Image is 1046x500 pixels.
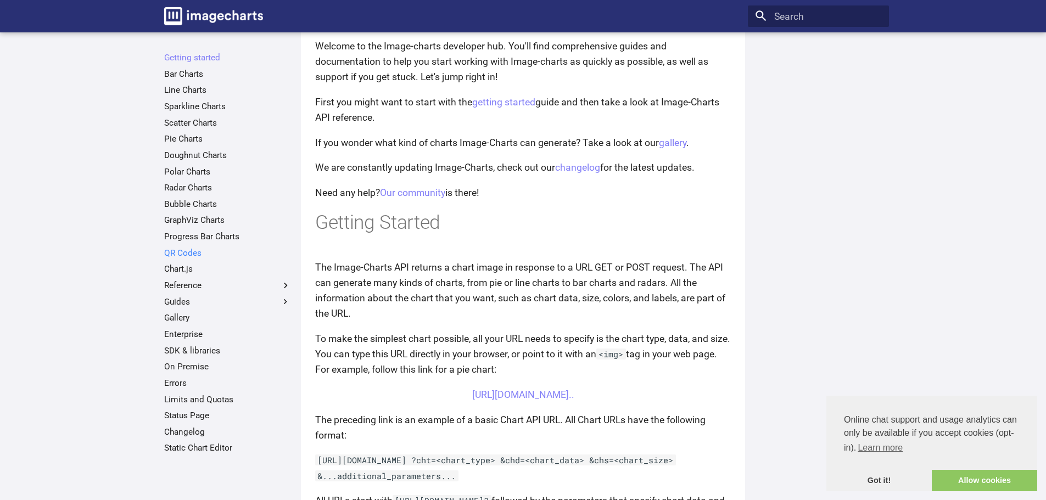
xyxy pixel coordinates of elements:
[315,454,676,481] code: [URL][DOMAIN_NAME] ?cht=<chart_type> &chd=<chart_data> &chs=<chart_size> &...additional_parameter...
[164,312,291,323] a: Gallery
[164,394,291,405] a: Limits and Quotas
[315,185,731,200] p: Need any help? is there!
[315,331,731,377] p: To make the simplest chart possible, all your URL needs to specify is the chart type, data, and s...
[164,263,291,274] a: Chart.js
[315,94,731,125] p: First you might want to start with the guide and then take a look at Image-Charts API reference.
[844,413,1020,456] span: Online chat support and usage analytics can only be available if you accept cookies (opt-in).
[164,69,291,80] a: Bar Charts
[164,7,263,25] img: logo
[472,389,574,400] a: [URL][DOMAIN_NAME]..
[164,426,291,437] a: Changelog
[164,117,291,128] a: Scatter Charts
[164,378,291,389] a: Errors
[164,296,291,307] label: Guides
[164,248,291,259] a: QR Codes
[315,135,731,150] p: If you wonder what kind of charts Image-Charts can generate? Take a look at our .
[164,361,291,372] a: On Premise
[164,345,291,356] a: SDK & libraries
[164,231,291,242] a: Progress Bar Charts
[159,2,268,30] a: Image-Charts documentation
[555,162,600,173] a: changelog
[315,260,731,322] p: The Image-Charts API returns a chart image in response to a URL GET or POST request. The API can ...
[380,187,445,198] a: Our community
[315,412,731,443] p: The preceding link is an example of a basic Chart API URL. All Chart URLs have the following format:
[315,38,731,85] p: Welcome to the Image-charts developer hub. You'll find comprehensive guides and documentation to ...
[164,182,291,193] a: Radar Charts
[164,215,291,226] a: GraphViz Charts
[164,280,291,291] label: Reference
[164,329,291,340] a: Enterprise
[315,160,731,175] p: We are constantly updating Image-Charts, check out our for the latest updates.
[472,97,535,108] a: getting started
[748,5,889,27] input: Search
[826,396,1037,491] div: cookieconsent
[164,199,291,210] a: Bubble Charts
[164,166,291,177] a: Polar Charts
[164,410,291,421] a: Status Page
[315,210,731,235] h1: Getting Started
[596,349,626,359] code: <img>
[659,137,686,148] a: gallery
[164,133,291,144] a: Pie Charts
[164,52,291,63] a: Getting started
[164,101,291,112] a: Sparkline Charts
[932,470,1037,492] a: allow cookies
[856,440,904,456] a: learn more about cookies
[164,442,291,453] a: Static Chart Editor
[826,470,932,492] a: dismiss cookie message
[164,85,291,95] a: Line Charts
[164,150,291,161] a: Doughnut Charts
